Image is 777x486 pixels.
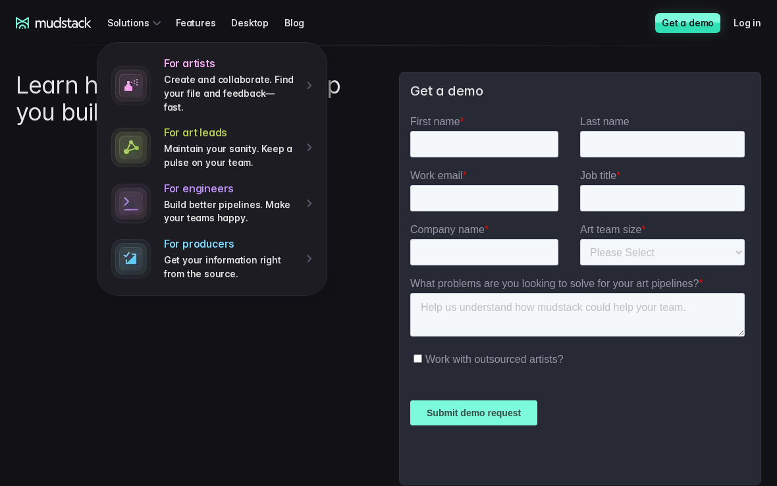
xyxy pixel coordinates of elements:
[111,128,151,167] img: connected dots icon
[105,51,319,120] a: For artistsCreate and collaborate. Find your file and feedback— fast.
[410,83,750,99] h3: Get a demo
[105,120,319,175] a: For art leadsMaintain your sanity. Keep a pulse on your team.
[16,72,378,126] h1: Learn how mudstack can help you build games faster.
[734,11,777,35] a: Log in
[655,13,720,33] a: Get a demo
[111,184,151,223] img: stylized terminal icon
[16,142,378,346] iframe: YouTube video player
[164,254,297,281] p: Get your information right from the source.
[176,11,231,35] a: Features
[164,237,297,251] h4: For producers
[164,142,297,169] p: Maintain your sanity. Keep a pulse on your team.
[111,239,151,279] img: stylized terminal icon
[105,176,319,231] a: For engineersBuild better pipelines. Make your teams happy.
[231,11,284,35] a: Desktop
[164,73,297,114] p: Create and collaborate. Find your file and feedback— fast.
[410,115,750,474] iframe: Form 3
[16,17,92,29] a: mudstack logo
[164,198,297,225] p: Build better pipelines. Make your teams happy.
[105,231,319,286] a: For producersGet your information right from the source.
[111,66,151,105] img: spray paint icon
[107,11,165,35] div: Solutions
[284,11,320,35] a: Blog
[164,182,297,196] h4: For engineers
[164,126,297,140] h4: For art leads
[164,57,297,70] h4: For artists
